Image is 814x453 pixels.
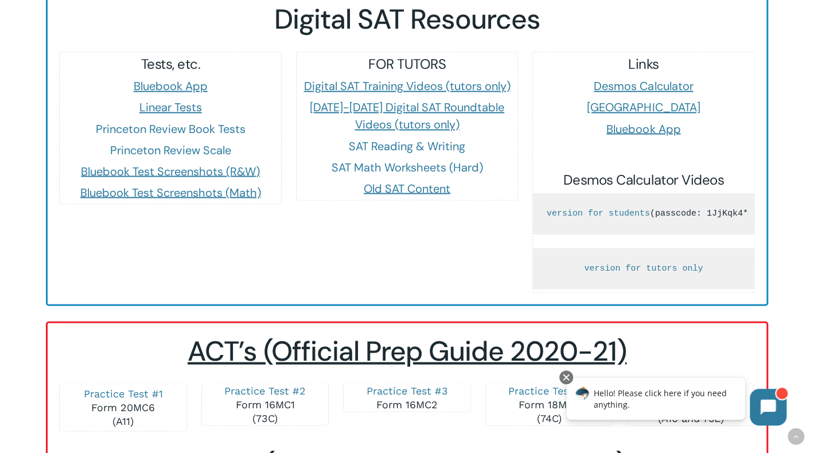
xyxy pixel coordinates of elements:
a: [DATE]-[DATE] Digital SAT Roundtable Videos (tutors only) [310,100,504,132]
iframe: Chatbot [554,368,798,437]
p: Form 18MC4 (74C) [497,384,601,425]
a: Princeton Review Book Tests [96,121,246,136]
a: Practice Test #3 [366,384,447,396]
a: Bluebook Test Screenshots (R&W) [81,163,260,178]
a: version for tutors only [584,263,703,273]
span: ACT’s (Official Prep Guide 2020-21) [188,333,626,369]
h5: Links [533,55,754,73]
a: Old SAT Content [364,181,450,196]
p: Form 16MC2 [355,384,459,411]
a: Practice Test #4 [508,384,590,396]
a: Practice Test #2 [224,384,306,396]
h5: Tests, etc. [60,55,281,73]
a: SAT Math Worksheets (Hard) [331,159,482,174]
a: version for students [547,208,650,218]
a: Bluebook App [606,121,680,136]
a: Digital SAT Training Videos (tutors only) [303,79,510,93]
a: Bluebook Test Screenshots (Math) [80,185,261,200]
a: [GEOGRAPHIC_DATA] [587,100,700,115]
p: Form 16MC1 (73C) [213,384,317,425]
a: Linear Tests [139,100,202,115]
a: Princeton Review Scale [110,142,231,157]
pre: (passcode: 1JjKqk4* ) [533,193,754,234]
h5: FOR TUTORS [297,55,518,73]
a: Desmos Calculator [594,79,693,93]
h2: Digital SAT Resources [59,3,755,36]
a: SAT Reading & Writing [349,138,465,153]
a: Practice Test #1 [84,387,163,399]
p: Form 20MC6 (A11) [71,386,175,428]
a: Bluebook App [134,79,208,93]
h5: Desmos Calculator Videos [533,170,754,189]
